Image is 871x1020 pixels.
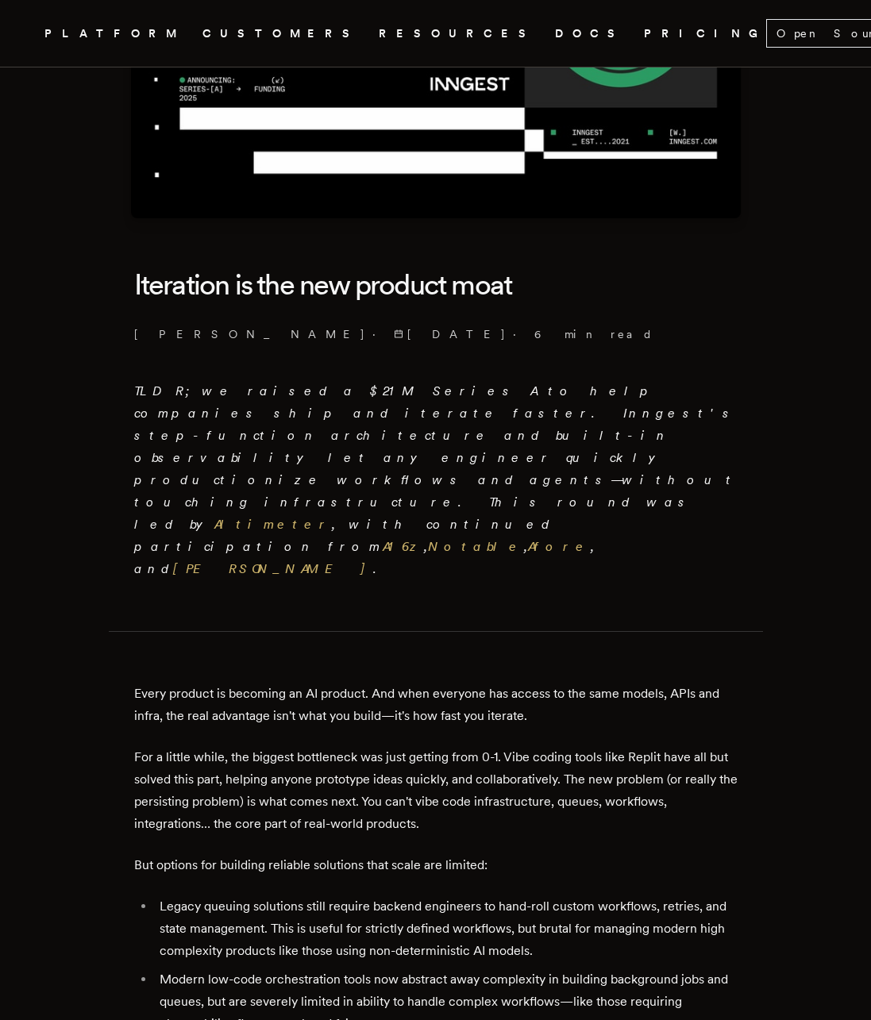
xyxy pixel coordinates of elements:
a: Afore [528,539,591,554]
a: DOCS [555,24,625,44]
p: · · [134,326,738,342]
a: Notable [428,539,524,554]
button: RESOURCES [379,24,536,44]
span: [DATE] [394,326,507,342]
p: Every product is becoming an AI product. And when everyone has access to the same models, APIs an... [134,683,738,727]
button: PLATFORM [44,24,183,44]
em: TLDR; we raised a $21M Series A to help companies ship and iterate faster. Inngest's step-functio... [134,383,738,576]
h1: Iteration is the new product moat [134,256,738,314]
a: [PERSON_NAME] [173,561,373,576]
a: A16z [383,539,424,554]
a: CUSTOMERS [202,24,360,44]
a: [PERSON_NAME] [134,326,366,342]
li: Legacy queuing solutions still require backend engineers to hand-roll custom workflows, retries, ... [155,895,738,962]
a: PRICING [644,24,766,44]
p: For a little while, the biggest bottleneck was just getting from 0-1. Vibe coding tools like Repl... [134,746,738,835]
p: But options for building reliable solutions that scale are limited: [134,854,738,876]
a: Altimeter [214,517,332,532]
span: 6 min read [534,326,653,342]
